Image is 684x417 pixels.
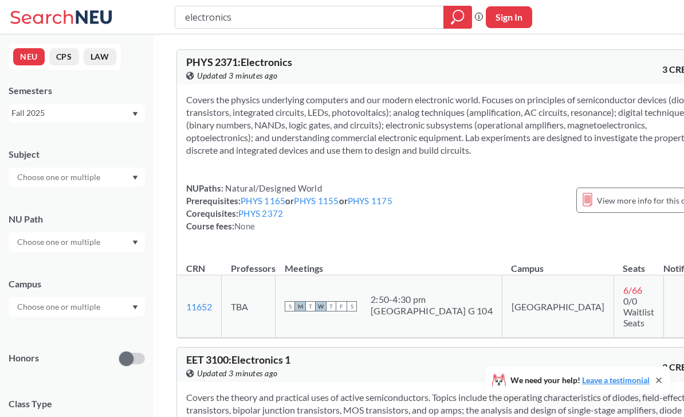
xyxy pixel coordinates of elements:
[9,397,145,410] span: Class Type
[186,262,205,275] div: CRN
[132,176,138,180] svg: Dropdown arrow
[347,301,357,311] span: S
[13,48,45,65] button: NEU
[9,84,145,97] div: Semesters
[582,375,650,385] a: Leave a testimonial
[11,235,108,249] input: Choose one or multiple
[223,183,322,193] span: Natural/Designed World
[186,353,290,366] span: EET 3100 : Electronics 1
[49,48,79,65] button: CPS
[336,301,347,311] span: F
[443,6,472,29] div: magnifying glass
[11,170,108,184] input: Choose one or multiple
[486,6,532,28] button: Sign In
[11,300,108,314] input: Choose one or multiple
[197,367,278,380] span: Updated 3 minutes ago
[9,352,39,365] p: Honors
[295,301,305,311] span: M
[294,196,339,206] a: PHYS 1155
[510,376,650,384] span: We need your help!
[316,301,326,311] span: W
[186,56,292,68] span: PHYS 2371 : Electronics
[9,297,145,317] div: Dropdown arrow
[84,48,116,65] button: LAW
[184,7,435,27] input: Class, professor, course number, "phrase"
[186,301,212,312] a: 11652
[451,9,465,25] svg: magnifying glass
[132,240,138,245] svg: Dropdown arrow
[623,285,642,295] span: 6 / 66
[132,305,138,310] svg: Dropdown arrow
[11,107,131,119] div: Fall 2025
[276,251,502,275] th: Meetings
[9,167,145,187] div: Dropdown arrow
[326,301,336,311] span: T
[371,294,493,305] div: 2:50 - 4:30 pm
[348,196,392,206] a: PHYS 1175
[285,301,295,311] span: S
[9,278,145,290] div: Campus
[238,208,283,219] a: PHYS 2372
[502,275,614,338] td: [GEOGRAPHIC_DATA]
[371,305,493,317] div: [GEOGRAPHIC_DATA] G 104
[9,104,145,122] div: Fall 2025Dropdown arrow
[222,251,276,275] th: Professors
[305,301,316,311] span: T
[502,251,614,275] th: Campus
[623,295,654,328] span: 0/0 Waitlist Seats
[9,232,145,252] div: Dropdown arrow
[186,182,392,232] div: NUPaths: Prerequisites: or or Corequisites: Course fees:
[132,112,138,116] svg: Dropdown arrow
[222,275,276,338] td: TBA
[614,251,663,275] th: Seats
[9,148,145,161] div: Subject
[197,69,278,82] span: Updated 3 minutes ago
[234,221,255,231] span: None
[241,196,285,206] a: PHYS 1165
[9,213,145,225] div: NU Path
